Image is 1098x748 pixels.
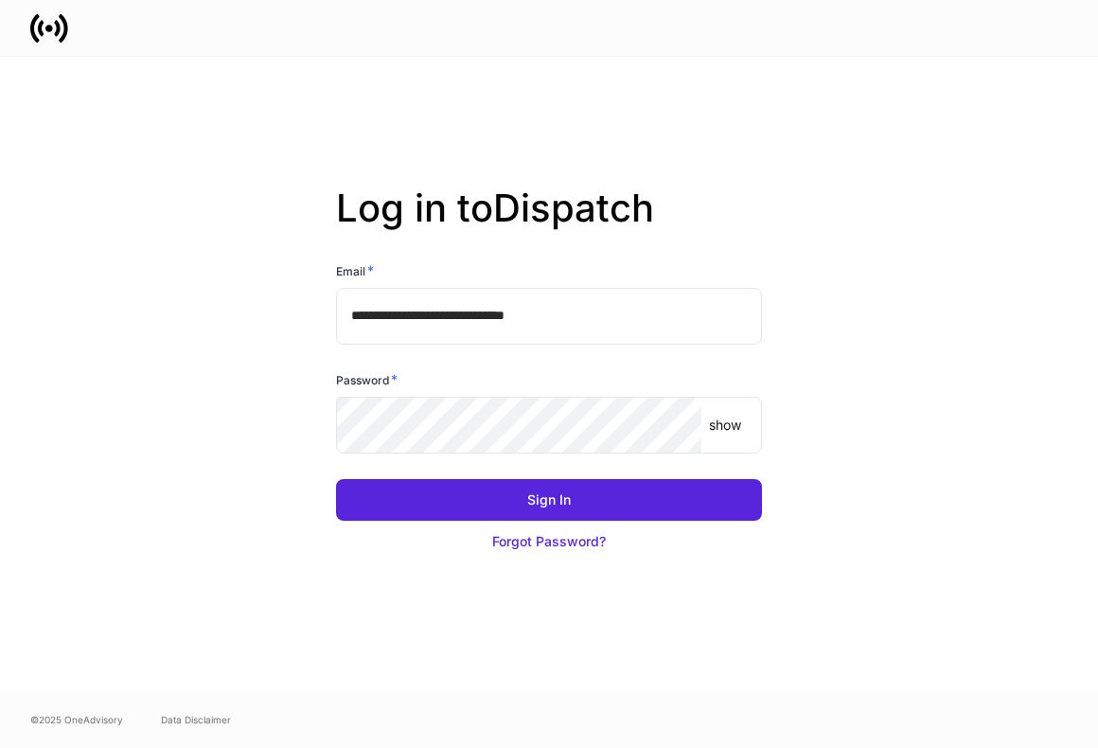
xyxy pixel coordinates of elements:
[336,261,374,280] h6: Email
[161,712,231,727] a: Data Disclaimer
[336,186,762,261] h2: Log in to Dispatch
[336,521,762,562] button: Forgot Password?
[709,416,741,435] p: show
[336,479,762,521] button: Sign In
[492,532,606,551] div: Forgot Password?
[527,490,571,509] div: Sign In
[336,370,398,389] h6: Password
[30,712,123,727] span: © 2025 OneAdvisory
